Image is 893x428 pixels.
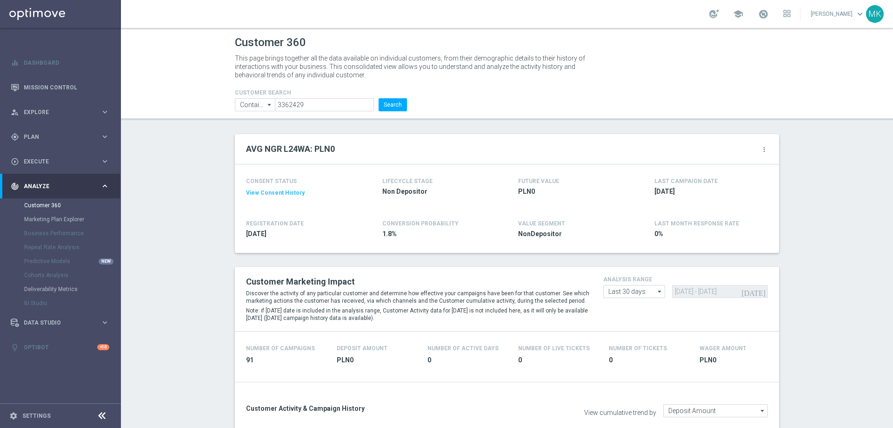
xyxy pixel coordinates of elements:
[733,9,743,19] span: school
[518,178,559,184] h4: FUTURE VALUE
[246,307,589,322] p: Note: if [DATE] date is included in the analysis range, Customer Activity data for [DATE] is not ...
[11,157,100,166] div: Execute
[760,146,768,153] i: more_vert
[518,187,627,196] span: PLN0
[235,54,593,79] p: This page brings together all the data available on individual customers, from their demographic ...
[246,356,326,365] span: 91
[24,109,100,115] span: Explore
[700,345,746,352] h4: Wager Amount
[337,356,416,365] span: PLN0
[24,335,97,360] a: Optibot
[24,198,120,212] div: Customer 360
[11,50,109,75] div: Dashboard
[603,276,768,283] h4: analysis range
[24,183,100,189] span: Analyze
[24,285,97,293] a: Deliverability Metrics
[700,356,779,365] span: PLN0
[518,356,598,365] span: 0
[584,409,656,417] label: View cumulative trend by
[265,99,274,111] i: arrow_drop_down
[24,216,97,223] a: Marketing Plan Explorer
[10,59,110,67] button: equalizer Dashboard
[382,230,491,238] span: 1.8%
[235,36,779,49] h1: Customer 360
[24,134,100,140] span: Plan
[24,268,120,282] div: Cohorts Analysis
[22,413,51,419] a: Settings
[518,230,627,238] span: NonDepositor
[654,230,763,238] span: 0%
[609,345,667,352] h4: Number Of Tickets
[654,187,763,196] span: 2025-08-12
[24,320,100,326] span: Data Studio
[235,98,275,111] input: Contains
[603,285,665,298] input: analysis range
[427,356,507,365] span: 0
[10,183,110,190] div: track_changes Analyze keyboard_arrow_right
[246,404,500,413] h3: Customer Activity & Campaign History
[10,344,110,351] button: lightbulb Optibot +10
[246,178,355,184] h4: CONSENT STATUS
[382,220,459,227] span: CONVERSION PROBABILITY
[810,7,866,21] a: [PERSON_NAME]keyboard_arrow_down
[11,335,109,360] div: Optibot
[10,84,110,91] button: Mission Control
[246,276,589,287] h2: Customer Marketing Impact
[246,143,335,155] h2: AVG NGR L24WA: PLN0
[382,178,433,184] h4: LIFECYCLE STAGE
[235,89,407,96] h4: CUSTOMER SEARCH
[11,133,100,141] div: Plan
[24,202,97,209] a: Customer 360
[100,318,109,327] i: keyboard_arrow_right
[11,182,19,190] i: track_changes
[654,220,739,227] span: LAST MONTH RESPONSE RATE
[100,157,109,166] i: keyboard_arrow_right
[10,158,110,165] button: play_circle_outline Execute keyboard_arrow_right
[246,220,304,227] h4: REGISTRATION DATE
[100,182,109,190] i: keyboard_arrow_right
[100,108,109,116] i: keyboard_arrow_right
[24,296,120,310] div: BI Studio
[10,109,110,116] button: person_search Explore keyboard_arrow_right
[24,226,120,240] div: Business Performance
[24,75,109,100] a: Mission Control
[24,240,120,254] div: Repeat Rate Analysis
[655,285,665,298] i: arrow_drop_down
[10,319,110,326] button: Data Studio keyboard_arrow_right
[11,108,19,116] i: person_search
[246,290,589,305] p: Discover the activity of any particular customer and determine how effective your campaigns have ...
[246,230,355,238] span: 2025-07-05
[379,98,407,111] button: Search
[24,159,100,164] span: Execute
[97,344,109,350] div: +10
[246,345,315,352] h4: Number of Campaigns
[11,133,19,141] i: gps_fixed
[246,189,305,197] button: View Consent History
[866,5,884,23] div: MK
[855,9,865,19] span: keyboard_arrow_down
[11,319,100,327] div: Data Studio
[518,345,590,352] h4: Number Of Live Tickets
[11,75,109,100] div: Mission Control
[11,182,100,190] div: Analyze
[427,345,499,352] h4: Number of Active Days
[24,50,109,75] a: Dashboard
[518,220,565,227] h4: VALUE SEGMENT
[382,187,491,196] span: Non Depositor
[654,178,718,184] h4: LAST CAMPAIGN DATE
[100,132,109,141] i: keyboard_arrow_right
[9,412,18,420] i: settings
[99,258,113,265] div: NEW
[11,108,100,116] div: Explore
[24,254,120,268] div: Predictive Models
[337,345,387,352] h4: Deposit Amount
[11,157,19,166] i: play_circle_outline
[11,59,19,67] i: equalizer
[24,282,120,296] div: Deliverability Metrics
